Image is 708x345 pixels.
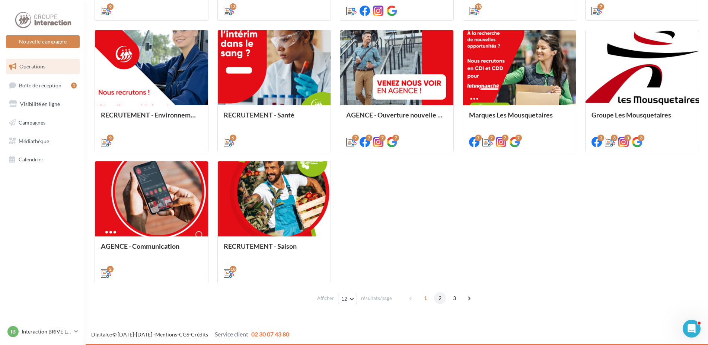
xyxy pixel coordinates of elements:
[230,3,236,10] div: 13
[4,59,81,74] a: Opérations
[379,135,386,141] div: 7
[91,331,112,338] a: Digitaleo
[4,96,81,112] a: Visibilité en ligne
[475,135,482,141] div: 7
[515,135,522,141] div: 7
[4,77,81,93] a: Boîte de réception1
[469,111,570,126] div: Marques Les Mousquetaires
[317,295,334,302] span: Afficher
[4,115,81,130] a: Campagnes
[6,325,80,339] a: IB Interaction BRIVE LA GAILLARDE
[638,135,644,141] div: 3
[488,135,495,141] div: 7
[107,3,114,10] div: 9
[597,3,604,10] div: 7
[251,331,289,338] span: 02 30 07 43 80
[224,111,325,126] div: RECRUTEMENT - Santé
[434,292,446,304] span: 2
[420,292,431,304] span: 1
[107,266,114,273] div: 2
[101,111,202,126] div: RECRUTEMENT - Environnement
[4,133,81,149] a: Médiathèque
[91,331,289,338] span: © [DATE]-[DATE] - - -
[683,320,701,338] iframe: Intercom live chat
[4,152,81,167] a: Calendrier
[338,294,357,304] button: 12
[502,135,508,141] div: 7
[352,135,359,141] div: 7
[591,111,693,126] div: Groupe Les Mousquetaires
[19,156,44,162] span: Calendrier
[191,331,208,338] a: Crédits
[6,35,80,48] button: Nouvelle campagne
[449,292,460,304] span: 3
[366,135,372,141] div: 7
[230,266,236,273] div: 18
[215,331,248,338] span: Service client
[346,111,447,126] div: AGENCE - Ouverture nouvelle agence
[341,296,348,302] span: 12
[224,242,325,257] div: RECRUTEMENT - Saison
[11,328,16,335] span: IB
[611,135,618,141] div: 3
[20,101,60,107] span: Visibilité en ligne
[597,135,604,141] div: 3
[19,138,49,144] span: Médiathèque
[19,119,45,126] span: Campagnes
[19,82,61,88] span: Boîte de réception
[155,331,177,338] a: Mentions
[19,63,45,70] span: Opérations
[179,331,189,338] a: CGS
[624,135,631,141] div: 3
[361,295,392,302] span: résultats/page
[101,242,202,257] div: AGENCE - Communication
[392,135,399,141] div: 7
[475,3,482,10] div: 13
[71,83,77,88] div: 1
[107,135,114,141] div: 9
[230,135,236,141] div: 6
[22,328,71,335] p: Interaction BRIVE LA GAILLARDE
